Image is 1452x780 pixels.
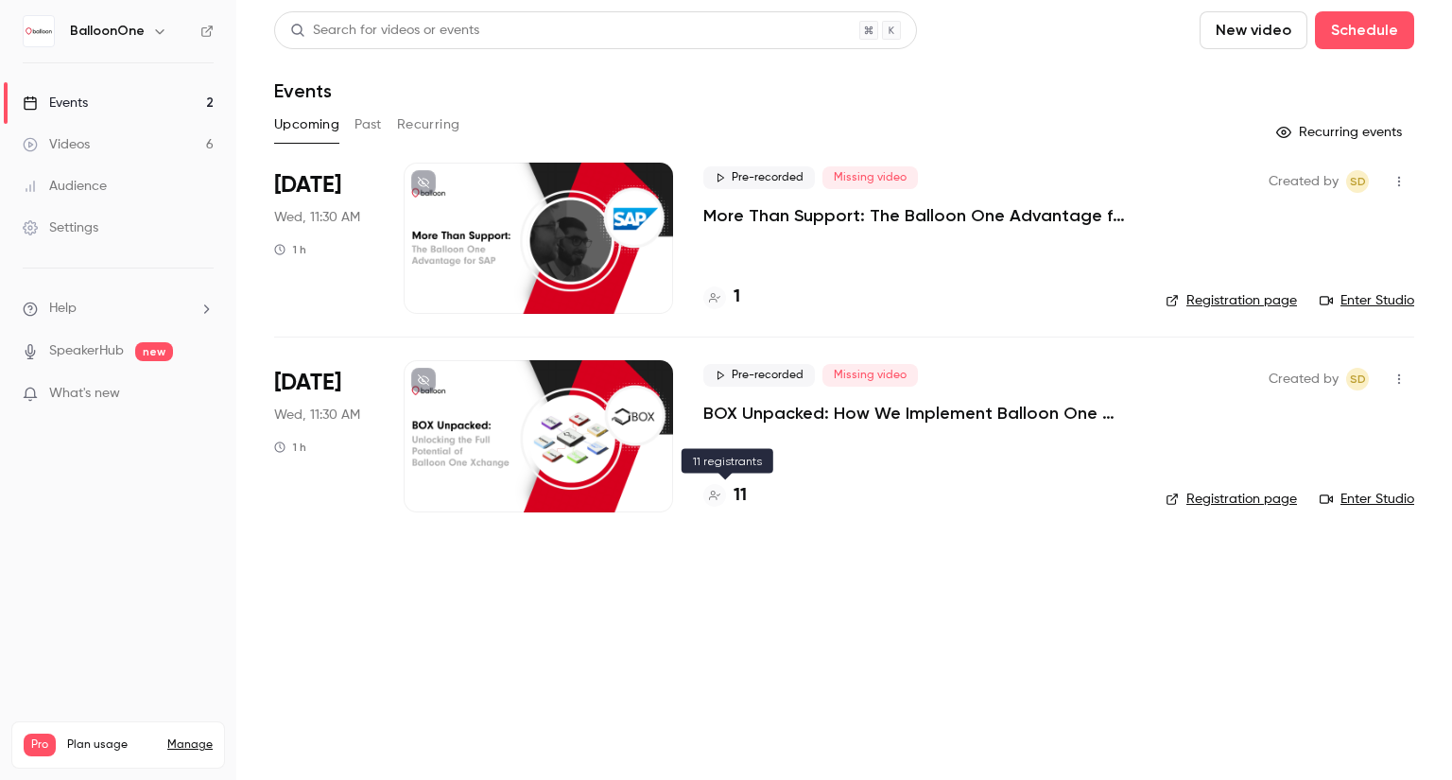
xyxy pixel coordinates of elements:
div: Events [23,94,88,113]
div: 1 h [274,242,306,257]
span: Created by [1269,170,1339,193]
button: Schedule [1315,11,1414,49]
span: Missing video [822,364,918,387]
a: BOX Unpacked: How We Implement Balloon One Xchange (BOX)—Our Proven Project Methodology [703,402,1135,425]
h6: BalloonOne [70,22,145,41]
iframe: Noticeable Trigger [191,386,214,403]
div: Settings [23,218,98,237]
div: Videos [23,135,90,154]
span: Pre-recorded [703,364,815,387]
img: BalloonOne [24,16,54,46]
span: Pro [24,734,56,756]
span: Missing video [822,166,918,189]
div: Sep 10 Wed, 11:30 AM (Europe/London) [274,360,373,511]
a: Enter Studio [1320,291,1414,310]
a: 11 [703,483,747,509]
button: Past [354,110,382,140]
span: [DATE] [274,170,341,200]
span: Wed, 11:30 AM [274,406,360,425]
span: Sitara Duggal [1346,368,1369,390]
span: SD [1350,170,1366,193]
button: Recurring [397,110,460,140]
div: Search for videos or events [290,21,479,41]
span: Pre-recorded [703,166,815,189]
span: Sitara Duggal [1346,170,1369,193]
span: SD [1350,368,1366,390]
span: new [135,342,173,361]
a: Manage [167,737,213,753]
a: More Than Support: The Balloon One Advantage for SAP [703,204,1135,227]
a: Enter Studio [1320,490,1414,509]
span: Created by [1269,368,1339,390]
h1: Events [274,79,332,102]
span: Wed, 11:30 AM [274,208,360,227]
button: New video [1200,11,1307,49]
div: 1 h [274,440,306,455]
div: Audience [23,177,107,196]
button: Upcoming [274,110,339,140]
button: Recurring events [1268,117,1414,147]
span: Help [49,299,77,319]
a: 1 [703,285,740,310]
div: Sep 3 Wed, 11:30 AM (Europe/London) [274,163,373,314]
a: Registration page [1166,490,1297,509]
span: Plan usage [67,737,156,753]
h4: 11 [734,483,747,509]
a: SpeakerHub [49,341,124,361]
span: [DATE] [274,368,341,398]
li: help-dropdown-opener [23,299,214,319]
a: Registration page [1166,291,1297,310]
h4: 1 [734,285,740,310]
span: What's new [49,384,120,404]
